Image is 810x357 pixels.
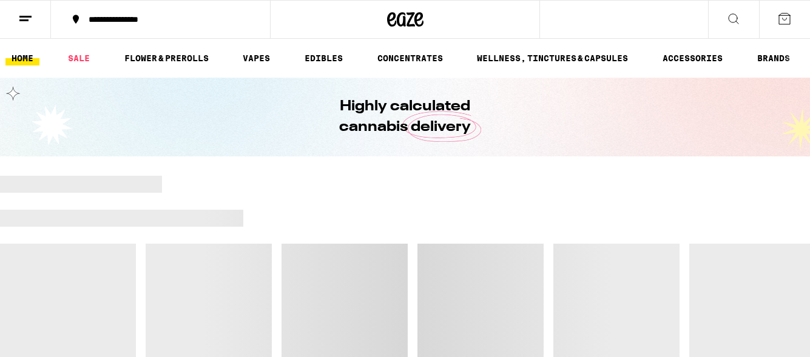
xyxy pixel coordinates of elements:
a: WELLNESS, TINCTURES & CAPSULES [471,51,634,65]
h1: Highly calculated cannabis delivery [305,96,505,138]
a: ACCESSORIES [656,51,729,65]
a: CONCENTRATES [371,51,449,65]
a: VAPES [237,51,276,65]
a: BRANDS [751,51,796,65]
a: EDIBLES [299,51,349,65]
a: FLOWER & PREROLLS [118,51,215,65]
a: SALE [62,51,96,65]
a: HOME [5,51,39,65]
